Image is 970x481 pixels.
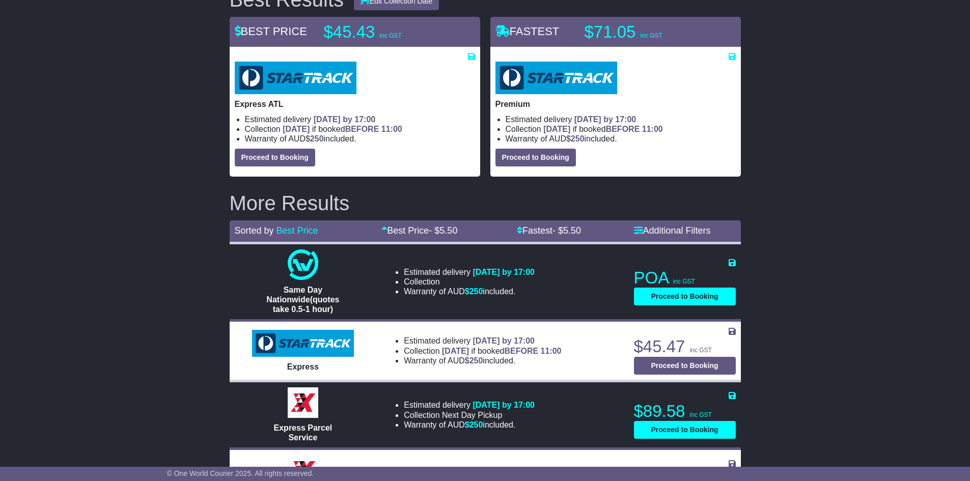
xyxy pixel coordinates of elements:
[404,410,535,420] li: Collection
[439,225,457,236] span: 5.50
[506,124,736,134] li: Collection
[469,356,483,365] span: 250
[252,330,354,357] img: StarTrack: Express
[230,192,741,214] h2: More Results
[634,225,711,236] a: Additional Filters
[381,225,457,236] a: Best Price- $5.50
[404,356,561,365] li: Warranty of AUD included.
[473,401,535,409] span: [DATE] by 17:00
[690,347,712,354] span: inc GST
[380,32,402,39] span: inc GST
[404,420,535,430] li: Warranty of AUD included.
[235,225,274,236] span: Sorted by
[324,22,451,42] p: $45.43
[563,225,581,236] span: 5.50
[245,124,475,134] li: Collection
[673,278,695,285] span: inc GST
[404,277,535,287] li: Collection
[288,387,318,418] img: Border Express: Express Parcel Service
[404,400,535,410] li: Estimated delivery
[442,411,502,419] span: Next Day Pickup
[404,287,535,296] li: Warranty of AUD included.
[495,99,736,109] p: Premium
[429,225,457,236] span: - $
[543,125,570,133] span: [DATE]
[235,62,356,94] img: StarTrack: Express ATL
[404,336,561,346] li: Estimated delivery
[504,347,538,355] span: BEFORE
[276,225,318,236] a: Best Price
[404,346,561,356] li: Collection
[634,401,736,421] p: $89.58
[495,25,560,38] span: FASTEST
[469,287,483,296] span: 250
[310,134,324,143] span: 250
[571,134,585,143] span: 250
[690,411,712,418] span: inc GST
[288,249,318,280] img: One World Courier: Same Day Nationwide(quotes take 0.5-1 hour)
[283,125,310,133] span: [DATE]
[306,134,324,143] span: $
[235,25,307,38] span: BEST PRICE
[495,149,576,166] button: Proceed to Booking
[345,125,379,133] span: BEFORE
[473,336,535,345] span: [DATE] by 17:00
[552,225,581,236] span: - $
[541,347,562,355] span: 11:00
[274,423,332,442] span: Express Parcel Service
[634,357,736,375] button: Proceed to Booking
[574,115,636,124] span: [DATE] by 17:00
[465,420,483,429] span: $
[634,268,736,288] p: POA
[442,347,561,355] span: if booked
[495,62,617,94] img: StarTrack: Premium
[235,99,475,109] p: Express ATL
[634,288,736,305] button: Proceed to Booking
[634,421,736,439] button: Proceed to Booking
[235,149,315,166] button: Proceed to Booking
[506,115,736,124] li: Estimated delivery
[634,336,736,357] p: $45.47
[245,115,475,124] li: Estimated delivery
[287,362,319,371] span: Express
[506,134,736,144] li: Warranty of AUD included.
[381,125,402,133] span: 11:00
[283,125,402,133] span: if booked
[642,125,663,133] span: 11:00
[473,268,535,276] span: [DATE] by 17:00
[465,356,483,365] span: $
[245,134,475,144] li: Warranty of AUD included.
[517,225,581,236] a: Fastest- $5.50
[465,287,483,296] span: $
[266,286,339,314] span: Same Day Nationwide(quotes take 0.5-1 hour)
[585,22,712,42] p: $71.05
[543,125,662,133] span: if booked
[566,134,585,143] span: $
[606,125,640,133] span: BEFORE
[314,115,376,124] span: [DATE] by 17:00
[469,420,483,429] span: 250
[641,32,662,39] span: inc GST
[442,347,469,355] span: [DATE]
[404,267,535,277] li: Estimated delivery
[167,469,314,477] span: © One World Courier 2025. All rights reserved.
